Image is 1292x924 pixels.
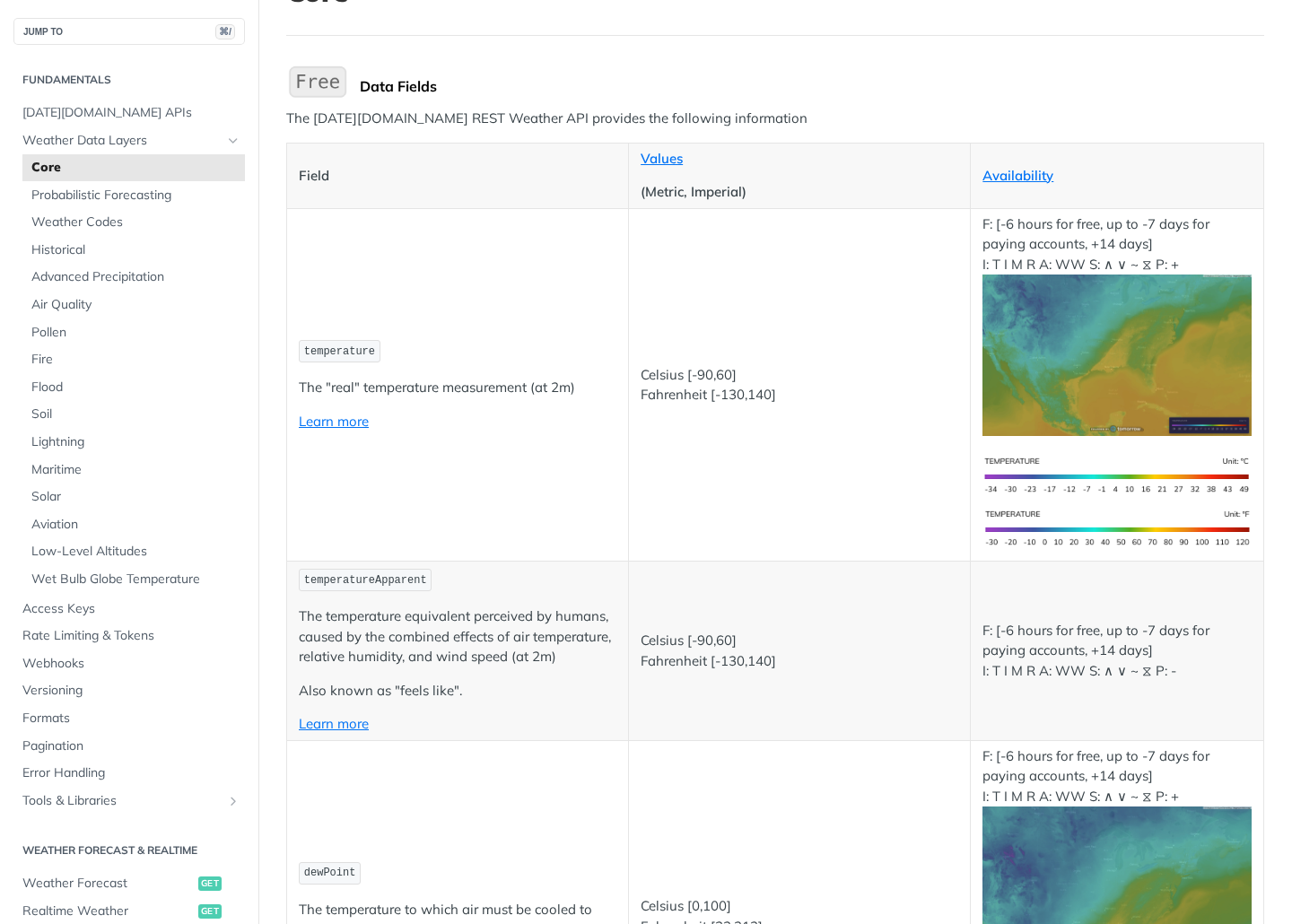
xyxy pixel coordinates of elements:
a: Wet Bulb Globe Temperature [22,566,245,593]
span: [DATE][DOMAIN_NAME] APIs [22,104,240,122]
a: Versioning [13,677,245,704]
span: Maritime [31,461,240,479]
span: Wet Bulb Globe Temperature [31,571,240,588]
span: Flood [31,379,240,397]
p: The [DATE][DOMAIN_NAME] REST Weather API provides the following information [286,109,1264,129]
a: Core [22,154,245,181]
span: get [198,904,222,919]
a: Pollen [22,319,245,346]
span: Formats [22,710,240,728]
span: Weather Data Layers [22,132,222,150]
button: Show subpages for Tools & Libraries [226,794,240,808]
p: Celsius [-90,60] Fahrenheit [-130,140] [641,365,958,405]
a: Probabilistic Forecasting [22,182,245,209]
p: (Metric, Imperial) [641,182,958,203]
a: Rate Limiting & Tokens [13,623,245,649]
p: Field [299,166,616,187]
span: ⌘/ [215,24,235,39]
a: Access Keys [13,596,245,623]
span: Probabilistic Forecasting [31,187,240,205]
a: Learn more [299,413,369,430]
p: Also known as "feels like". [299,681,616,702]
span: Fire [31,351,240,369]
span: Expand image [982,877,1252,894]
a: Weather Data LayersHide subpages for Weather Data Layers [13,127,245,154]
a: Error Handling [13,760,245,787]
span: Weather Codes [31,214,240,231]
a: Weather Codes [22,209,245,236]
span: Soil [31,405,240,423]
span: Pollen [31,324,240,342]
span: Access Keys [22,600,240,618]
a: Formats [13,705,245,732]
span: Solar [31,488,240,506]
p: The temperature equivalent perceived by humans, caused by the combined effects of air temperature... [299,606,616,667]
a: Tools & LibrariesShow subpages for Tools & Libraries [13,788,245,815]
a: Values [641,150,683,167]
button: JUMP TO⌘/ [13,18,245,45]
a: Webhooks [13,650,245,677]
img: temperature-us [982,502,1252,555]
a: Aviation [22,511,245,538]
span: Realtime Weather [22,902,194,920]
span: Historical [31,241,240,259]
a: Availability [982,167,1053,184]
div: Data Fields [360,77,1264,95]
a: Fire [22,346,245,373]
button: Hide subpages for Weather Data Layers [226,134,240,148]
span: Expand image [982,466,1252,484]
span: Advanced Precipitation [31,268,240,286]
p: F: [-6 hours for free, up to -7 days for paying accounts, +14 days] I: T I M R A: WW S: ∧ ∨ ~ ⧖ P: - [982,621,1252,682]
span: Aviation [31,516,240,534]
span: Lightning [31,433,240,451]
a: Lightning [22,429,245,456]
span: get [198,876,222,891]
a: Air Quality [22,292,245,318]
span: dewPoint [304,867,356,879]
a: Solar [22,484,245,510]
a: Low-Level Altitudes [22,538,245,565]
a: Weather Forecastget [13,870,245,897]
span: Tools & Libraries [22,792,222,810]
a: Pagination [13,733,245,760]
span: Error Handling [22,764,240,782]
img: temperature [982,275,1252,436]
span: Versioning [22,682,240,700]
span: Webhooks [22,655,240,673]
span: temperatureApparent [304,574,427,587]
span: Expand image [982,345,1252,362]
span: Rate Limiting & Tokens [22,627,240,645]
a: Soil [22,401,245,428]
a: Historical [22,237,245,264]
h2: Fundamentals [13,72,245,88]
a: [DATE][DOMAIN_NAME] APIs [13,100,245,126]
span: Weather Forecast [22,875,194,893]
a: Flood [22,374,245,401]
span: Core [31,159,240,177]
span: Pagination [22,737,240,755]
p: Celsius [-90,60] Fahrenheit [-130,140] [641,631,958,671]
span: Air Quality [31,296,240,314]
a: Learn more [299,715,369,732]
img: temperature-si [982,449,1252,502]
a: Maritime [22,457,245,484]
span: temperature [304,345,375,358]
span: Expand image [982,519,1252,536]
h2: Weather Forecast & realtime [13,842,245,859]
p: F: [-6 hours for free, up to -7 days for paying accounts, +14 days] I: T I M R A: WW S: ∧ ∨ ~ ⧖ P: + [982,214,1252,436]
a: Advanced Precipitation [22,264,245,291]
p: The "real" temperature measurement (at 2m) [299,378,616,398]
span: Low-Level Altitudes [31,543,240,561]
